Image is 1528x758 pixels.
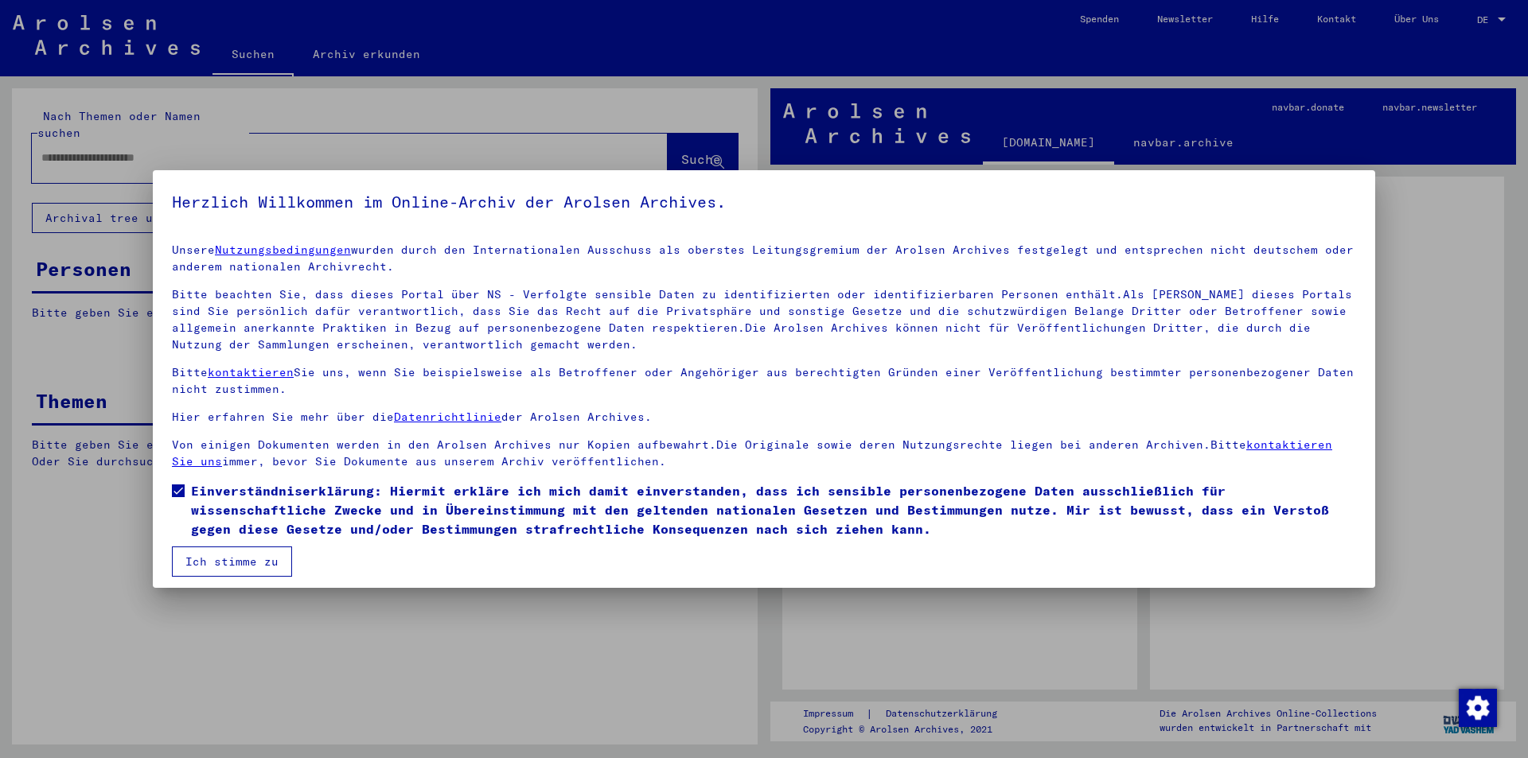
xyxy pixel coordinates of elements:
p: Bitte Sie uns, wenn Sie beispielsweise als Betroffener oder Angehöriger aus berechtigten Gründen ... [172,364,1356,398]
a: kontaktieren [208,365,294,379]
p: Hier erfahren Sie mehr über die der Arolsen Archives. [172,409,1356,426]
a: Nutzungsbedingungen [215,243,351,257]
span: Einverständniserklärung: Hiermit erkläre ich mich damit einverstanden, dass ich sensible personen... [191,481,1356,538]
p: Unsere wurden durch den Internationalen Ausschuss als oberstes Leitungsgremium der Arolsen Archiv... [172,242,1356,275]
a: Datenrichtlinie [394,410,501,424]
button: Ich stimme zu [172,546,292,577]
p: Bitte beachten Sie, dass dieses Portal über NS - Verfolgte sensible Daten zu identifizierten oder... [172,286,1356,353]
div: Zustimmung ändern [1458,688,1496,726]
img: Zustimmung ändern [1459,689,1497,727]
p: Von einigen Dokumenten werden in den Arolsen Archives nur Kopien aufbewahrt.Die Originale sowie d... [172,437,1356,470]
h5: Herzlich Willkommen im Online-Archiv der Arolsen Archives. [172,189,1356,215]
